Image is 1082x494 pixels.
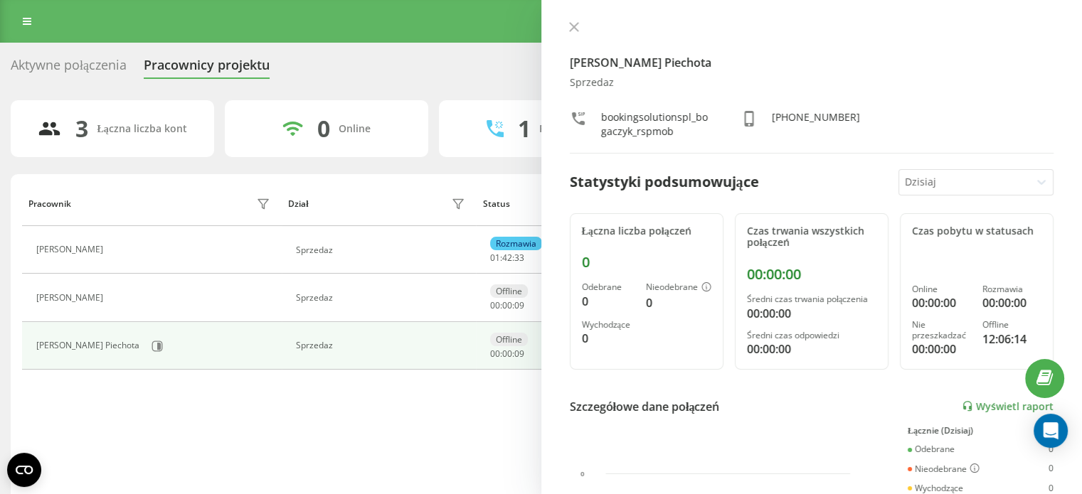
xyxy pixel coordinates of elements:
[490,237,542,250] div: Rozmawia
[11,58,127,80] div: Aktywne połączenia
[75,115,88,142] div: 3
[514,348,524,360] span: 09
[580,470,585,478] text: 0
[490,252,500,264] span: 01
[982,284,1041,294] div: Rozmawia
[296,245,469,255] div: Sprzedaz
[490,333,528,346] div: Offline
[28,199,71,209] div: Pracownik
[1034,414,1068,448] div: Open Intercom Messenger
[339,123,371,135] div: Online
[288,199,308,209] div: Dział
[502,348,512,360] span: 00
[582,254,711,271] div: 0
[747,305,876,322] div: 00:00:00
[912,320,971,340] div: Nie przeszkadzać
[582,225,711,237] div: Łączna liczba połączeń
[772,110,860,139] div: [PHONE_NUMBER]
[483,199,510,209] div: Status
[912,340,971,358] div: 00:00:00
[502,252,512,264] span: 42
[490,284,528,298] div: Offline
[601,110,712,139] div: bookingsolutionspl_bogaczyk_rspmob
[646,282,711,294] div: Nieodebrane
[582,293,635,310] div: 0
[982,294,1041,311] div: 00:00:00
[514,299,524,311] span: 09
[747,225,876,249] div: Czas trwania wszystkich połączeń
[502,299,512,311] span: 00
[539,123,596,135] div: Rozmawiają
[296,293,469,303] div: Sprzedaz
[144,58,270,80] div: Pracownicy projektu
[747,294,876,304] div: Średni czas trwania połączenia
[490,299,500,311] span: 00
[36,245,107,254] div: [PERSON_NAME]
[570,171,759,193] div: Statystyki podsumowujące
[582,320,635,330] div: Wychodzące
[490,253,524,263] div: : :
[747,266,876,283] div: 00:00:00
[912,294,971,311] div: 00:00:00
[36,340,143,350] div: [PERSON_NAME] Piechota
[912,225,1041,237] div: Czas pobytu w statusach
[908,483,963,493] div: Wychodzące
[7,453,41,487] button: Open CMP widget
[518,115,531,142] div: 1
[570,398,720,415] div: Szczegółowe dane połączeń
[1049,444,1054,454] div: 0
[97,123,186,135] div: Łączna liczba kont
[570,54,1054,71] h4: [PERSON_NAME] Piechota
[490,348,500,360] span: 00
[747,340,876,358] div: 00:00:00
[317,115,330,142] div: 0
[912,284,971,294] div: Online
[908,426,1054,436] div: Łącznie (Dzisiaj)
[747,331,876,340] div: Średni czas odpowiedzi
[490,349,524,359] div: : :
[582,330,635,347] div: 0
[514,252,524,264] span: 33
[570,77,1054,89] div: Sprzedaz
[1049,483,1054,493] div: 0
[908,444,955,454] div: Odebrane
[908,463,980,475] div: Nieodebrane
[582,282,635,292] div: Odebrane
[962,400,1054,412] a: Wyświetl raport
[36,293,107,303] div: [PERSON_NAME]
[982,320,1041,330] div: Offline
[296,340,469,350] div: Sprzedaz
[1049,463,1054,475] div: 0
[490,301,524,311] div: : :
[982,331,1041,348] div: 12:06:14
[646,294,711,311] div: 0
